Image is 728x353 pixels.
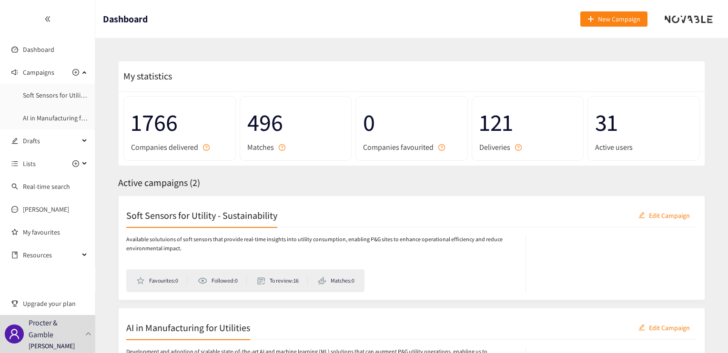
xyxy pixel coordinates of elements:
li: Favourites: 0 [136,276,187,285]
span: Edit Campaign [649,322,690,333]
span: plus [587,16,594,23]
iframe: Chat Widget [680,307,728,353]
li: Followed: 0 [198,276,246,285]
span: My statistics [119,70,172,82]
span: Drafts [23,131,79,150]
span: Lists [23,154,36,173]
li: To review: 16 [257,276,308,285]
span: Deliveries [479,141,510,153]
span: Upgrade your plan [23,294,88,313]
span: book [11,252,18,258]
a: Soft Sensors for Utility - Sustainability [23,91,129,99]
span: 0 [363,104,460,141]
span: Edit Campaign [649,210,690,220]
span: Resources [23,245,79,265]
span: Active users [595,141,633,153]
span: plus-circle [72,69,79,76]
span: 31 [595,104,692,141]
span: edit [11,137,18,144]
span: edit [638,324,645,332]
span: sound [11,69,18,76]
span: New Campaign [598,14,640,24]
p: Available solutuions of soft sensors that provide real-time insights into utility consumption, en... [126,235,516,253]
button: editEdit Campaign [631,320,697,335]
span: edit [638,212,645,219]
span: unordered-list [11,160,18,167]
span: 496 [247,104,344,141]
button: plusNew Campaign [580,11,647,27]
a: Dashboard [23,45,54,54]
span: question-circle [515,144,522,151]
a: Soft Sensors for Utility - SustainabilityeditEdit CampaignAvailable solutuions of soft sensors th... [118,196,705,300]
span: plus-circle [72,160,79,167]
h2: AI in Manufacturing for Utilities [126,321,250,334]
span: user [9,328,20,340]
a: [PERSON_NAME] [23,205,69,214]
span: Companies delivered [131,141,198,153]
p: Procter & Gamble [29,317,81,341]
span: Active campaigns ( 2 ) [118,176,200,189]
span: Matches [247,141,274,153]
p: [PERSON_NAME] [29,341,75,351]
span: 121 [479,104,576,141]
span: Campaigns [23,63,54,82]
a: AI in Manufacturing for Utilities [23,114,110,122]
span: question-circle [438,144,445,151]
h2: Soft Sensors for Utility - Sustainability [126,208,277,222]
button: editEdit Campaign [631,207,697,223]
span: double-left [44,16,51,22]
span: question-circle [279,144,285,151]
span: trophy [11,300,18,307]
a: Real-time search [23,182,70,191]
span: Companies favourited [363,141,434,153]
li: Matches: 0 [318,276,354,285]
a: My favourites [23,223,88,242]
span: question-circle [203,144,210,151]
span: 1766 [131,104,228,141]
